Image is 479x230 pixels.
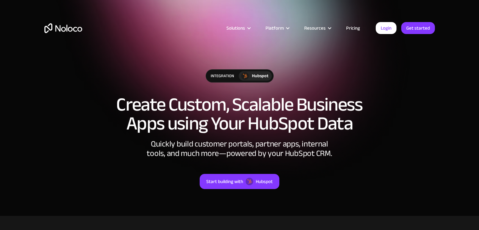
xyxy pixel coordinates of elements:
div: Start building with [206,177,243,186]
div: Hubspot [252,72,269,79]
div: Platform [258,24,296,32]
a: Pricing [338,24,368,32]
div: Resources [304,24,326,32]
div: Solutions [226,24,245,32]
a: Login [376,22,396,34]
div: Hubspot [256,177,273,186]
div: Platform [265,24,284,32]
div: Solutions [219,24,258,32]
a: Start building withHubspot [200,174,279,189]
a: home [44,23,82,33]
div: Resources [296,24,338,32]
div: integration [206,70,239,82]
div: Quickly build customer portals, partner apps, internal tools, and much more—powered by your HubSp... [145,139,334,158]
h1: Create Custom, Scalable Business Apps using Your HubSpot Data [44,95,435,133]
a: Get started [401,22,435,34]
